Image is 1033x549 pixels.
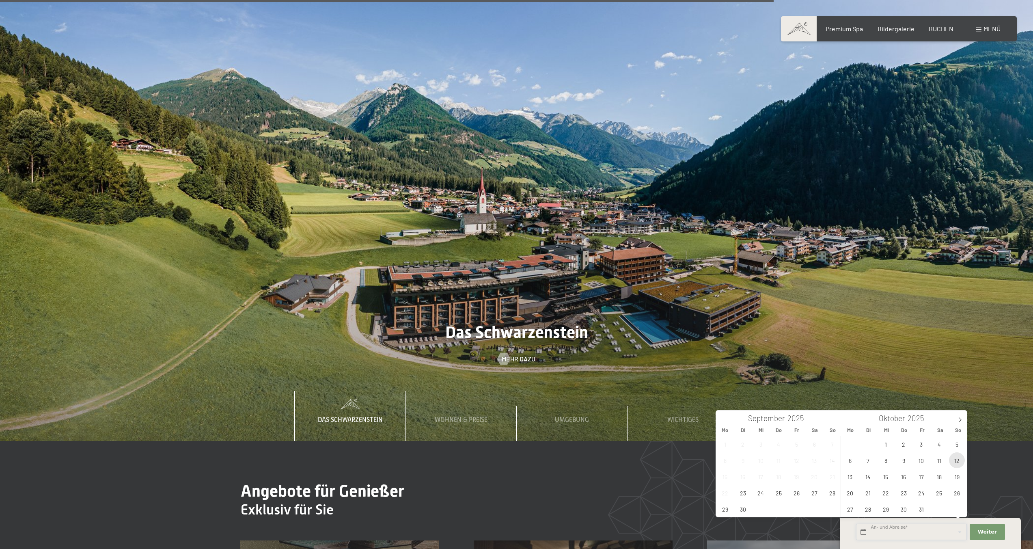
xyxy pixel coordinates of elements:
span: Oktober 8, 2025 [878,452,894,468]
span: September 30, 2025 [735,501,751,517]
span: Das Schwarzenstein [445,323,588,342]
a: Mehr dazu [498,354,535,363]
span: Di [734,428,752,433]
span: Das Schwarzenstein [318,416,383,424]
span: Oktober 30, 2025 [896,501,912,517]
span: Sa [931,428,949,433]
span: September 18, 2025 [771,469,787,484]
span: Oktober 1, 2025 [878,436,894,452]
span: Oktober 7, 2025 [860,452,876,468]
span: Oktober 29, 2025 [878,501,894,517]
span: Oktober 12, 2025 [949,452,965,468]
span: Oktober 22, 2025 [878,485,894,501]
span: Oktober 16, 2025 [896,469,912,484]
span: Mo [841,428,859,433]
span: September 21, 2025 [824,469,840,484]
span: September 28, 2025 [824,485,840,501]
span: Oktober 31, 2025 [913,501,929,517]
span: Do [895,428,913,433]
span: Oktober 28, 2025 [860,501,876,517]
span: September 19, 2025 [789,469,804,484]
span: Di [859,428,877,433]
span: September 26, 2025 [789,485,804,501]
span: September 2, 2025 [735,436,751,452]
span: Oktober 25, 2025 [931,485,947,501]
span: So [824,428,841,433]
input: Year [905,413,932,423]
span: September 3, 2025 [753,436,769,452]
span: Oktober 23, 2025 [896,485,912,501]
span: September 7, 2025 [824,436,840,452]
span: Oktober 11, 2025 [931,452,947,468]
span: Oktober 20, 2025 [842,485,858,501]
span: Oktober 26, 2025 [949,485,965,501]
span: Fr [788,428,806,433]
span: Oktober 15, 2025 [878,469,894,484]
span: September 24, 2025 [753,485,769,501]
span: September 10, 2025 [753,452,769,468]
span: Wichtiges [667,416,699,424]
span: September 11, 2025 [771,452,787,468]
span: Mi [878,428,895,433]
span: September 25, 2025 [771,485,787,501]
span: September [748,415,785,422]
span: Exklusiv für Sie [241,501,334,518]
span: September 5, 2025 [789,436,804,452]
span: September 4, 2025 [771,436,787,452]
span: Oktober 24, 2025 [913,485,929,501]
span: Wohnen & Preise [435,416,487,424]
span: Fr [913,428,931,433]
a: Bildergalerie [878,25,914,32]
span: Mo [716,428,734,433]
span: Mi [752,428,770,433]
span: Sa [806,428,824,433]
span: September 23, 2025 [735,485,751,501]
span: September 29, 2025 [717,501,733,517]
span: September 20, 2025 [807,469,822,484]
span: September 17, 2025 [753,469,769,484]
span: Oktober 27, 2025 [842,501,858,517]
span: Oktober 19, 2025 [949,469,965,484]
span: Oktober 18, 2025 [931,469,947,484]
span: Menü [983,25,1001,32]
span: September 27, 2025 [807,485,822,501]
span: Oktober 5, 2025 [949,436,965,452]
span: Oktober 21, 2025 [860,485,876,501]
span: Oktober 13, 2025 [842,469,858,484]
span: Oktober 10, 2025 [913,452,929,468]
span: So [949,428,967,433]
span: September 9, 2025 [735,452,751,468]
span: September 14, 2025 [824,452,840,468]
a: Premium Spa [826,25,863,32]
span: September 1, 2025 [717,436,733,452]
span: September 22, 2025 [717,485,733,501]
span: Oktober [879,415,905,422]
span: September 15, 2025 [717,469,733,484]
button: Weiter [970,524,1005,540]
span: September 16, 2025 [735,469,751,484]
input: Year [785,413,812,423]
span: Oktober 17, 2025 [913,469,929,484]
span: Oktober 3, 2025 [913,436,929,452]
span: September 12, 2025 [789,452,804,468]
span: Oktober 9, 2025 [896,452,912,468]
span: September 6, 2025 [807,436,822,452]
span: Oktober 6, 2025 [842,452,858,468]
span: Oktober 4, 2025 [931,436,947,452]
span: Do [770,428,788,433]
span: Weiter [978,528,997,536]
span: September 8, 2025 [717,452,733,468]
span: Mehr dazu [502,354,535,363]
span: Oktober 2, 2025 [896,436,912,452]
span: Umgebung [555,416,589,424]
span: Oktober 14, 2025 [860,469,876,484]
a: BUCHEN [929,25,953,32]
span: Angebote für Genießer [241,482,404,501]
span: September 13, 2025 [807,452,822,468]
